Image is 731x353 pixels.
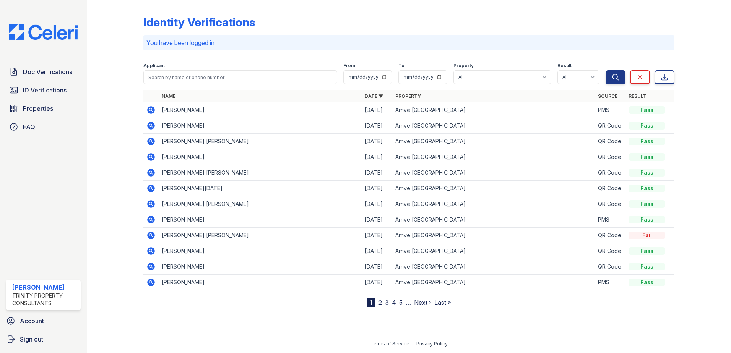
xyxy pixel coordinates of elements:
a: 3 [385,299,389,306]
td: QR Code [595,134,625,149]
div: Pass [629,263,665,270]
span: Sign out [20,335,43,344]
span: Account [20,316,44,325]
span: … [406,298,411,307]
span: FAQ [23,122,35,131]
td: Arrive [GEOGRAPHIC_DATA] [392,196,595,212]
a: 5 [399,299,403,306]
a: 2 [378,299,382,306]
td: Arrive [GEOGRAPHIC_DATA] [392,259,595,275]
td: PMS [595,275,625,290]
a: 4 [392,299,396,306]
td: [DATE] [362,165,392,181]
div: [PERSON_NAME] [12,283,78,292]
td: Arrive [GEOGRAPHIC_DATA] [392,165,595,181]
td: [PERSON_NAME] [159,102,362,118]
td: [PERSON_NAME] [159,118,362,134]
td: [DATE] [362,196,392,212]
td: [PERSON_NAME] [PERSON_NAME] [159,165,362,181]
div: Pass [629,247,665,255]
td: [PERSON_NAME][DATE] [159,181,362,196]
td: Arrive [GEOGRAPHIC_DATA] [392,243,595,259]
div: Pass [629,122,665,130]
td: QR Code [595,149,625,165]
label: To [398,63,404,69]
a: Account [3,313,84,329]
span: Doc Verifications [23,67,72,76]
td: QR Code [595,243,625,259]
div: Pass [629,169,665,176]
td: [DATE] [362,181,392,196]
td: [PERSON_NAME] [159,149,362,165]
a: Doc Verifications [6,64,81,79]
label: Property [453,63,474,69]
td: Arrive [GEOGRAPHIC_DATA] [392,228,595,243]
a: Result [629,93,647,99]
label: From [343,63,355,69]
a: Name [162,93,175,99]
p: You have been logged in [146,38,671,47]
td: [DATE] [362,102,392,118]
a: FAQ [6,119,81,134]
td: QR Code [595,165,625,181]
a: Source [598,93,617,99]
a: Property [395,93,421,99]
td: [DATE] [362,275,392,290]
div: Pass [629,185,665,192]
span: ID Verifications [23,86,67,95]
td: Arrive [GEOGRAPHIC_DATA] [392,181,595,196]
div: 1 [367,298,375,307]
td: PMS [595,212,625,228]
td: [PERSON_NAME] [159,212,362,228]
td: [DATE] [362,134,392,149]
td: QR Code [595,181,625,196]
a: Last » [434,299,451,306]
div: Pass [629,200,665,208]
td: [PERSON_NAME] [PERSON_NAME] [159,196,362,212]
a: Privacy Policy [416,341,448,347]
td: [PERSON_NAME] [159,243,362,259]
td: [DATE] [362,228,392,243]
div: | [412,341,414,347]
td: Arrive [GEOGRAPHIC_DATA] [392,134,595,149]
a: Sign out [3,332,84,347]
a: ID Verifications [6,83,81,98]
td: [PERSON_NAME] [PERSON_NAME] [159,228,362,243]
div: Pass [629,216,665,223]
span: Properties [23,104,53,113]
td: QR Code [595,118,625,134]
td: [DATE] [362,149,392,165]
div: Identity Verifications [143,15,255,29]
div: Fail [629,232,665,239]
td: QR Code [595,228,625,243]
div: Pass [629,153,665,161]
td: QR Code [595,259,625,275]
iframe: chat widget [699,322,723,345]
td: Arrive [GEOGRAPHIC_DATA] [392,149,595,165]
td: [DATE] [362,243,392,259]
input: Search by name or phone number [143,70,337,84]
a: Properties [6,101,81,116]
label: Result [557,63,572,69]
a: Next › [414,299,431,306]
div: Pass [629,106,665,114]
td: PMS [595,102,625,118]
td: Arrive [GEOGRAPHIC_DATA] [392,102,595,118]
td: QR Code [595,196,625,212]
div: Pass [629,138,665,145]
td: [DATE] [362,212,392,228]
td: [PERSON_NAME] [159,259,362,275]
td: [PERSON_NAME] [PERSON_NAME] [159,134,362,149]
img: CE_Logo_Blue-a8612792a0a2168367f1c8372b55b34899dd931a85d93a1a3d3e32e68fde9ad4.png [3,24,84,40]
div: Trinity Property Consultants [12,292,78,307]
td: Arrive [GEOGRAPHIC_DATA] [392,275,595,290]
td: [PERSON_NAME] [159,275,362,290]
td: Arrive [GEOGRAPHIC_DATA] [392,212,595,228]
div: Pass [629,279,665,286]
td: Arrive [GEOGRAPHIC_DATA] [392,118,595,134]
td: [DATE] [362,259,392,275]
a: Date ▼ [365,93,383,99]
td: [DATE] [362,118,392,134]
a: Terms of Service [370,341,409,347]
